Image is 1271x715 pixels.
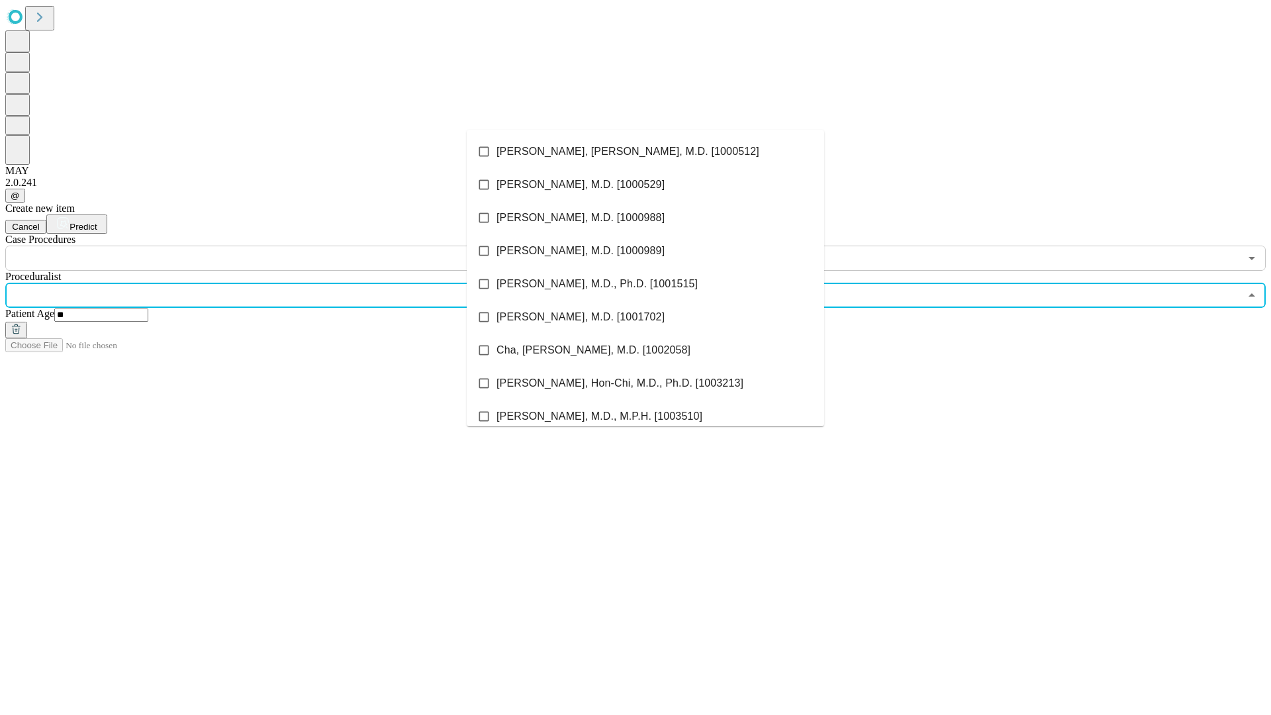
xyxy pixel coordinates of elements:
[496,342,690,358] span: Cha, [PERSON_NAME], M.D. [1002058]
[496,177,665,193] span: [PERSON_NAME], M.D. [1000529]
[496,375,743,391] span: [PERSON_NAME], Hon-Chi, M.D., Ph.D. [1003213]
[11,191,20,201] span: @
[496,309,665,325] span: [PERSON_NAME], M.D. [1001702]
[5,177,1266,189] div: 2.0.241
[5,220,46,234] button: Cancel
[70,222,97,232] span: Predict
[496,276,698,292] span: [PERSON_NAME], M.D., Ph.D. [1001515]
[5,203,75,214] span: Create new item
[496,144,759,160] span: [PERSON_NAME], [PERSON_NAME], M.D. [1000512]
[496,408,702,424] span: [PERSON_NAME], M.D., M.P.H. [1003510]
[5,189,25,203] button: @
[5,165,1266,177] div: MAY
[12,222,40,232] span: Cancel
[496,243,665,259] span: [PERSON_NAME], M.D. [1000989]
[5,234,75,245] span: Scheduled Procedure
[5,308,54,319] span: Patient Age
[1243,286,1261,305] button: Close
[496,210,665,226] span: [PERSON_NAME], M.D. [1000988]
[1243,249,1261,267] button: Open
[46,215,107,234] button: Predict
[5,271,61,282] span: Proceduralist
